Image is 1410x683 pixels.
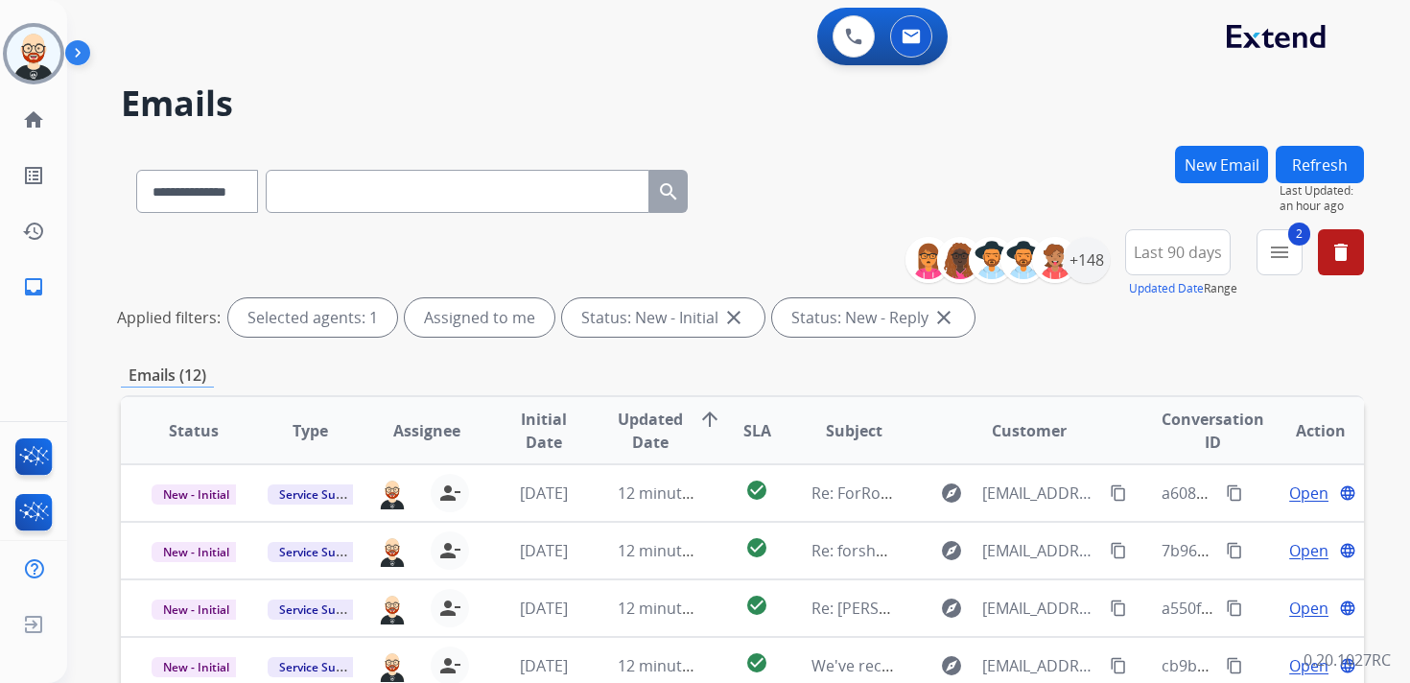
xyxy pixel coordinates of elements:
span: [DATE] [520,483,568,504]
span: We've received your message 💌 -4314426 [811,655,1117,676]
mat-icon: search [657,180,680,203]
img: agent-avatar [377,592,408,624]
span: [EMAIL_ADDRESS][DOMAIN_NAME] [982,597,1099,620]
mat-icon: check_circle [745,594,768,617]
span: Service Support [268,657,377,677]
span: Open [1289,654,1328,677]
mat-icon: content_copy [1226,600,1243,617]
button: Refresh [1276,146,1364,183]
span: SLA [743,419,771,442]
button: Last 90 days [1125,229,1231,275]
mat-icon: content_copy [1110,657,1127,674]
span: Range [1129,280,1237,296]
mat-icon: language [1339,600,1356,617]
span: [EMAIL_ADDRESS][DOMAIN_NAME] [982,482,1099,505]
span: [EMAIL_ADDRESS][DOMAIN_NAME] [982,539,1099,562]
span: New - Initial [152,600,241,620]
span: 12 minutes ago [618,483,729,504]
mat-icon: check_circle [745,536,768,559]
mat-icon: person_remove [438,482,461,505]
div: Status: New - Reply [772,298,975,337]
span: 12 minutes ago [618,655,729,676]
mat-icon: close [722,306,745,329]
span: New - Initial [152,542,241,562]
button: New Email [1175,146,1268,183]
mat-icon: history [22,220,45,243]
p: Emails (12) [121,364,214,388]
span: Last Updated: [1280,183,1364,199]
mat-icon: inbox [22,275,45,298]
mat-icon: language [1339,542,1356,559]
mat-icon: content_copy [1110,484,1127,502]
span: Initial Date [501,408,585,454]
mat-icon: explore [940,597,963,620]
mat-icon: check_circle [745,479,768,502]
mat-icon: home [22,108,45,131]
span: [DATE] [520,540,568,561]
p: 0.20.1027RC [1304,648,1391,671]
span: Assignee [393,419,460,442]
span: Updated Date [618,408,683,454]
img: agent-avatar [377,534,408,567]
mat-icon: content_copy [1226,657,1243,674]
h2: Emails [121,84,1364,123]
mat-icon: person_remove [438,597,461,620]
span: Subject [826,419,882,442]
mat-icon: content_copy [1110,600,1127,617]
mat-icon: explore [940,654,963,677]
span: 12 minutes ago [618,598,729,619]
span: Conversation ID [1162,408,1264,454]
mat-icon: explore [940,539,963,562]
div: Selected agents: 1 [228,298,397,337]
span: [DATE] [520,655,568,676]
mat-icon: content_copy [1110,542,1127,559]
mat-icon: delete [1329,241,1352,264]
mat-icon: menu [1268,241,1291,264]
span: Service Support [268,484,377,505]
mat-icon: content_copy [1226,542,1243,559]
p: Applied filters: [117,306,221,329]
span: an hour ago [1280,199,1364,214]
span: Last 90 days [1134,248,1222,256]
mat-icon: list_alt [22,164,45,187]
span: Service Support [268,600,377,620]
span: Service Support [268,542,377,562]
span: [EMAIL_ADDRESS][DOMAIN_NAME] [982,654,1099,677]
div: +148 [1064,237,1110,283]
span: 2 [1288,223,1310,246]
span: New - Initial [152,657,241,677]
img: avatar [7,27,60,81]
span: Re: ForRobert118 has been delivered for servicing [811,483,1171,504]
span: Status [169,419,219,442]
mat-icon: content_copy [1226,484,1243,502]
span: Re: forshana2 has been delivered for servicing [811,540,1145,561]
img: agent-avatar [377,649,408,682]
mat-icon: person_remove [438,539,461,562]
mat-icon: explore [940,482,963,505]
div: Status: New - Initial [562,298,764,337]
span: Type [293,419,328,442]
button: Updated Date [1129,281,1204,296]
mat-icon: person_remove [438,654,461,677]
span: [DATE] [520,598,568,619]
mat-icon: arrow_upward [698,408,721,431]
span: Customer [992,419,1067,442]
mat-icon: language [1339,484,1356,502]
mat-icon: check_circle [745,651,768,674]
mat-icon: close [932,306,955,329]
span: Open [1289,539,1328,562]
img: agent-avatar [377,477,408,509]
span: 12 minutes ago [618,540,729,561]
span: New - Initial [152,484,241,505]
div: Assigned to me [405,298,554,337]
span: Open [1289,482,1328,505]
button: 2 [1257,229,1303,275]
span: Open [1289,597,1328,620]
th: Action [1247,397,1364,464]
span: Re: [PERSON_NAME] has been shipped to you for servicing [811,598,1232,619]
